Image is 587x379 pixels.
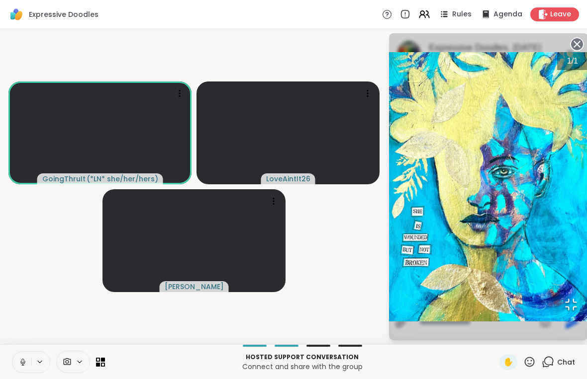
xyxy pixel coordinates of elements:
[557,357,575,367] span: Chat
[266,174,310,184] span: LoveAintIt26
[550,9,571,19] span: Leave
[111,362,493,372] p: Connect and share with the group
[111,353,493,362] p: Hosted support conversation
[452,9,472,19] span: Rules
[87,174,158,184] span: ( *LN* she/her/hers )
[8,6,25,23] img: ShareWell Logomark
[493,9,522,19] span: Agenda
[503,356,513,368] span: ✋
[29,9,98,19] span: Expressive Doodles
[165,282,224,292] span: [PERSON_NAME]
[42,174,86,184] span: GoingThruIt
